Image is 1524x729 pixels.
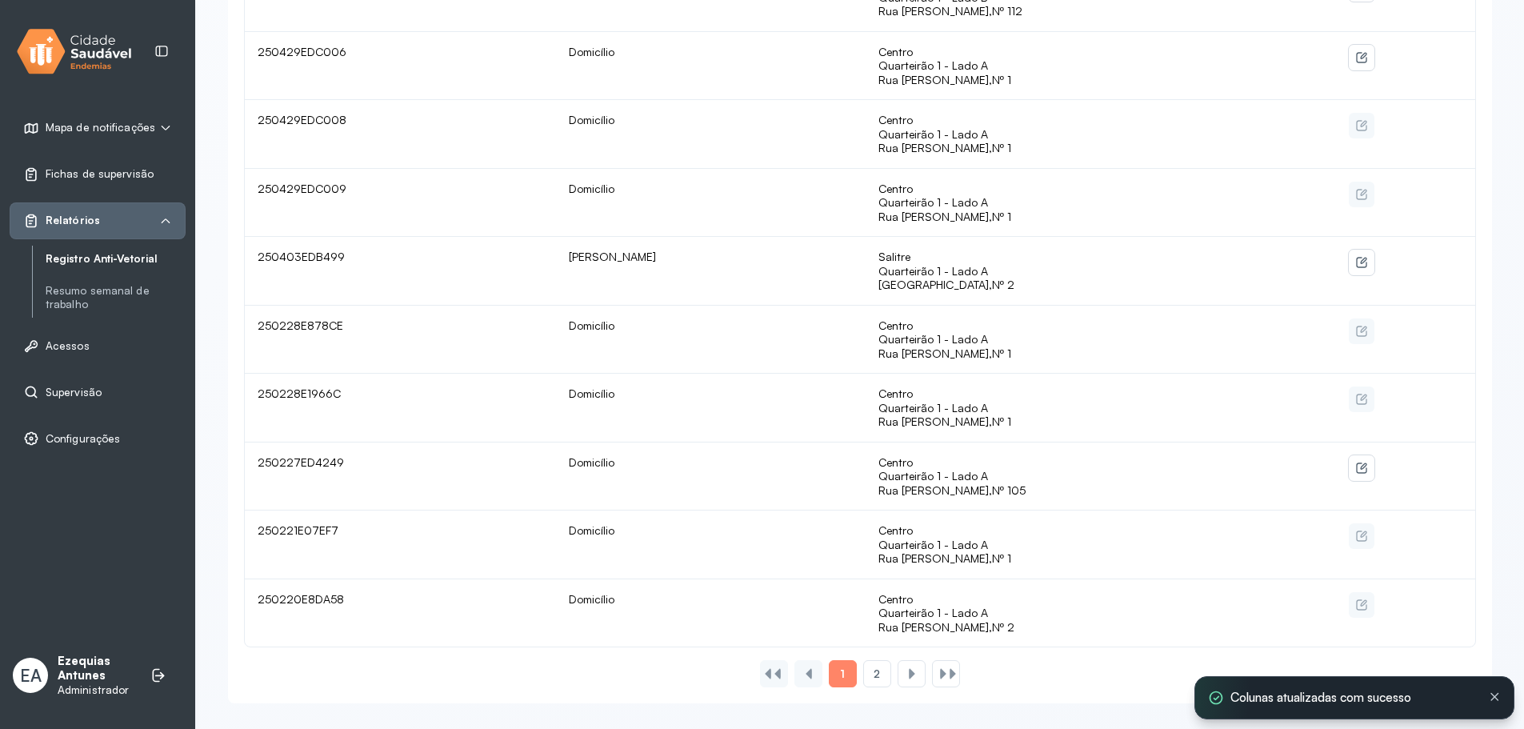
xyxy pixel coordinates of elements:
a: Registro Anti-Vetorial [46,252,186,266]
td: Domicílio [556,306,865,375]
span: Quarteirão 1 - Lado A [878,58,1323,73]
span: Quarteirão 1 - Lado A [878,538,1323,552]
a: Resumo semanal de trabalho [46,281,186,314]
span: Centro [878,592,913,606]
span: Centro [878,45,913,58]
p: Administrador [58,683,134,697]
td: 250403EDB499 [245,237,556,306]
span: Nº 1 [992,551,1011,565]
span: Centro [878,113,913,126]
span: Rua [PERSON_NAME], [878,141,992,154]
td: Domicílio [556,443,865,511]
span: Quarteirão 1 - Lado A [878,606,1323,620]
a: Registro Anti-Vetorial [46,249,186,269]
span: Nº 1 [992,210,1011,223]
span: Centro [878,455,913,469]
img: logo.svg [17,26,132,78]
a: Supervisão [23,384,172,400]
td: Domicílio [556,579,865,647]
a: Configurações [23,431,172,447]
span: Quarteirão 1 - Lado A [878,469,1323,483]
span: Rua [PERSON_NAME], [878,551,992,565]
td: Domicílio [556,32,865,101]
span: Salitre [878,250,910,263]
span: Centro [878,387,913,400]
span: Quarteirão 1 - Lado A [878,332,1323,346]
td: Domicílio [556,169,865,238]
span: Rua [PERSON_NAME], [878,210,992,223]
span: Nº 105 [992,483,1026,497]
span: Nº 2 [992,278,1014,291]
span: Nº 1 [992,73,1011,86]
td: [PERSON_NAME] [556,237,865,306]
span: Nº 1 [992,415,1011,428]
td: 250228E878CE [245,306,556,375]
td: 250227ED4249 [245,443,556,511]
td: 250221E07EF7 [245,511,556,579]
span: Quarteirão 1 - Lado A [878,127,1323,142]
span: Rua [PERSON_NAME], [878,4,992,18]
span: Rua [PERSON_NAME], [878,620,992,634]
span: Quarteirão 1 - Lado A [878,264,1323,278]
span: Nº 1 [992,346,1011,360]
span: Nº 112 [992,4,1022,18]
span: Fichas de supervisão [46,167,154,181]
span: Rua [PERSON_NAME], [878,73,992,86]
span: Acessos [46,339,90,353]
td: Domicílio [556,100,865,169]
td: Domicílio [556,374,865,443]
span: Supervisão [46,386,102,399]
span: Centro [878,318,913,332]
span: EA [20,665,42,686]
span: Rua [PERSON_NAME], [878,415,992,428]
p: Ezequias Antunes [58,654,134,684]
a: Resumo semanal de trabalho [46,284,186,311]
span: Colunas atualizadas com sucesso [1230,690,1463,705]
td: 250220E8DA58 [245,579,556,647]
span: 2 [874,667,880,681]
a: Acessos [23,338,172,354]
span: Centro [878,523,913,537]
span: Mapa de notificações [46,121,155,134]
td: 250429EDC008 [245,100,556,169]
td: 250429EDC009 [245,169,556,238]
span: 1 [840,667,845,681]
span: Rua [PERSON_NAME], [878,346,992,360]
a: Fichas de supervisão [23,166,172,182]
span: Relatórios [46,214,100,227]
span: Rua [PERSON_NAME], [878,483,992,497]
span: Nº 2 [992,620,1014,634]
span: [GEOGRAPHIC_DATA], [878,278,992,291]
span: Configurações [46,432,120,446]
td: 250228E1966C [245,374,556,443]
span: Nº 1 [992,141,1011,154]
span: Centro [878,182,913,195]
td: Domicílio [556,511,865,579]
span: Quarteirão 1 - Lado A [878,401,1323,415]
td: 250429EDC006 [245,32,556,101]
span: Quarteirão 1 - Lado A [878,195,1323,210]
